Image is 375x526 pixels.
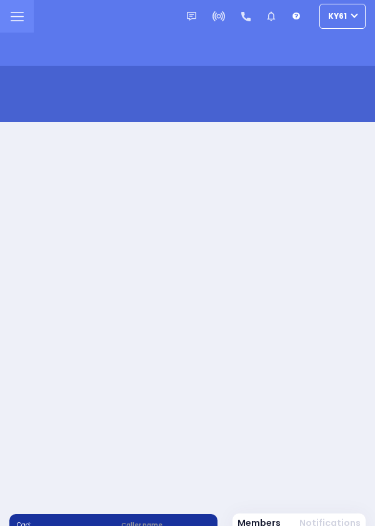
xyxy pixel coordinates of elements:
span: KY61 [328,11,347,22]
button: KY61 [319,4,366,29]
img: message.svg [187,12,196,21]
